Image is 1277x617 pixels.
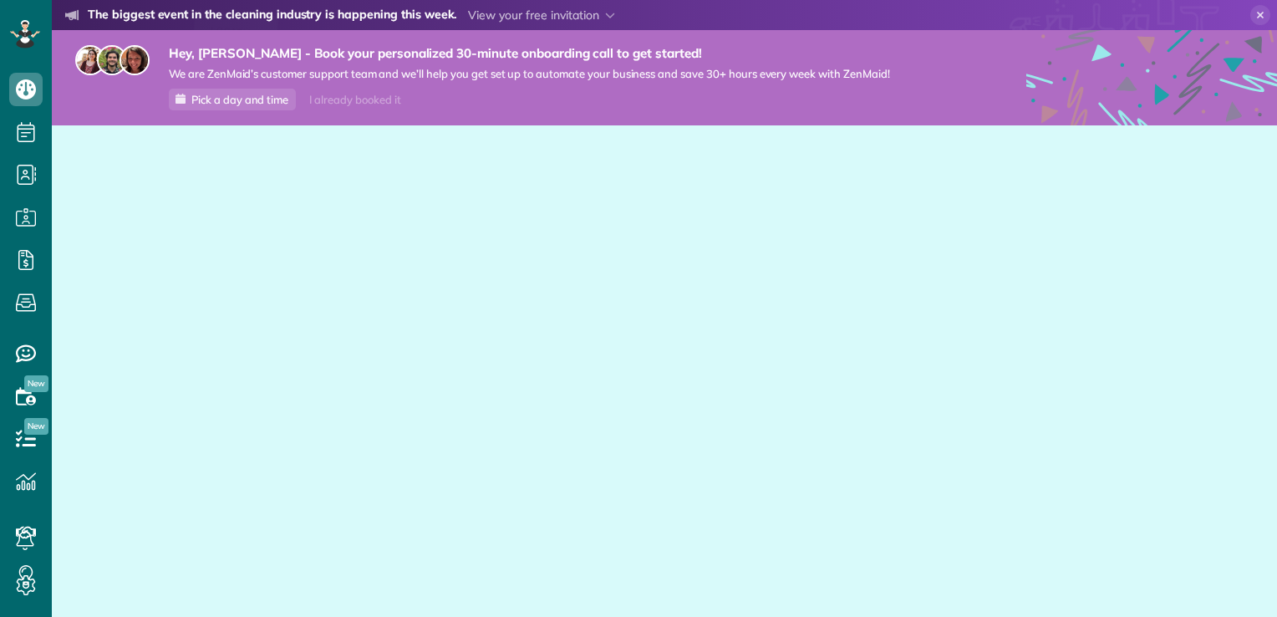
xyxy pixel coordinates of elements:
span: We are ZenMaid’s customer support team and we’ll help you get set up to automate your business an... [169,67,890,81]
a: Pick a day and time [169,89,296,110]
span: Pick a day and time [191,93,288,106]
div: I already booked it [299,89,410,110]
img: michelle-19f622bdf1676172e81f8f8fba1fb50e276960ebfe0243fe18214015130c80e4.jpg [120,45,150,75]
img: maria-72a9807cf96188c08ef61303f053569d2e2a8a1cde33d635c8a3ac13582a053d.jpg [75,45,105,75]
strong: The biggest event in the cleaning industry is happening this week. [88,7,456,25]
strong: Hey, [PERSON_NAME] - Book your personalized 30-minute onboarding call to get started! [169,45,890,62]
img: jorge-587dff0eeaa6aab1f244e6dc62b8924c3b6ad411094392a53c71c6c4a576187d.jpg [97,45,127,75]
span: New [24,418,48,435]
span: New [24,375,48,392]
